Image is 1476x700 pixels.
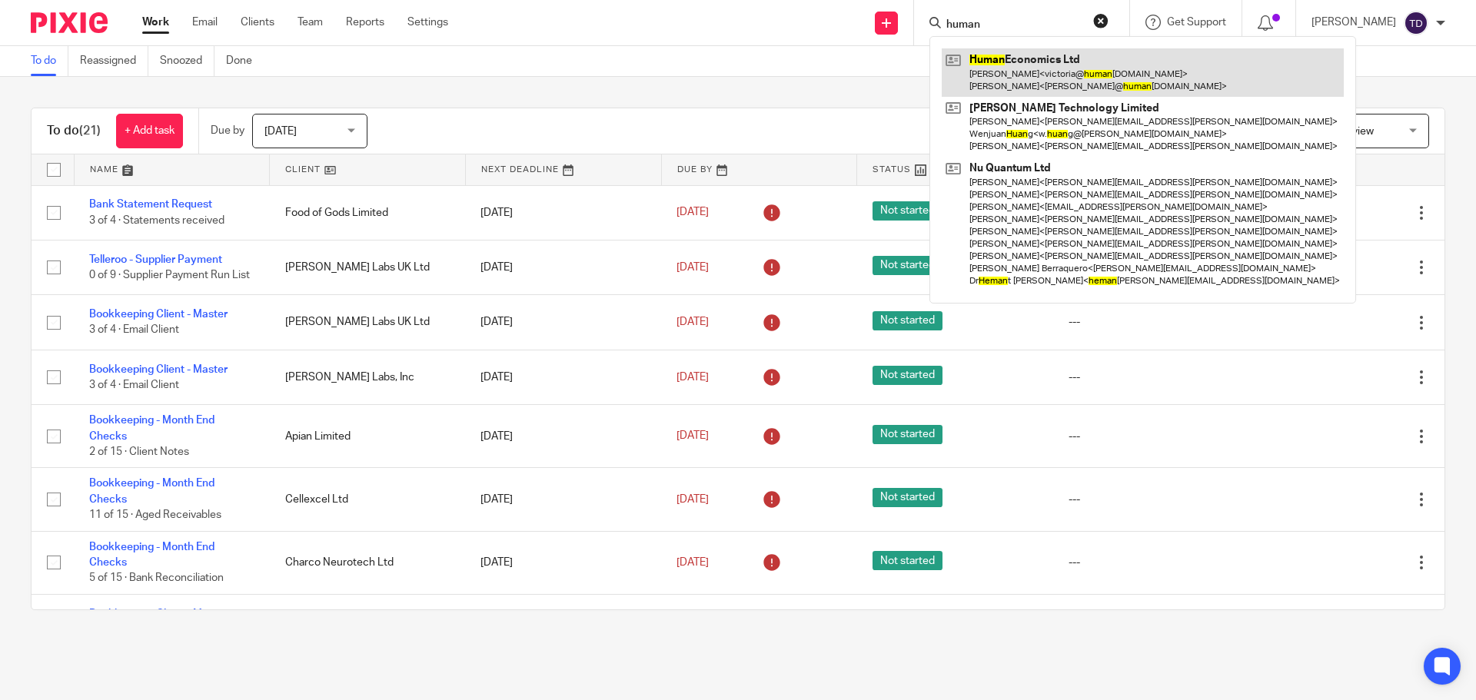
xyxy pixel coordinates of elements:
[1069,429,1234,444] div: ---
[89,609,228,619] a: Bookkeeping Client - Master
[1404,11,1428,35] img: svg%3E
[873,201,942,221] span: Not started
[298,15,323,30] a: Team
[945,18,1083,32] input: Search
[676,431,709,442] span: [DATE]
[80,46,148,76] a: Reassigned
[676,494,709,505] span: [DATE]
[31,12,108,33] img: Pixie
[160,46,214,76] a: Snoozed
[270,405,466,468] td: Apian Limited
[465,240,661,294] td: [DATE]
[270,350,466,404] td: [PERSON_NAME] Labs, Inc
[346,15,384,30] a: Reports
[89,380,179,390] span: 3 of 4 · Email Client
[89,309,228,320] a: Bookkeeping Client - Master
[1311,15,1396,30] p: [PERSON_NAME]
[89,542,214,568] a: Bookkeeping - Month End Checks
[142,15,169,30] a: Work
[676,372,709,383] span: [DATE]
[31,46,68,76] a: To do
[79,124,101,137] span: (21)
[1069,314,1234,330] div: ---
[676,262,709,273] span: [DATE]
[465,405,661,468] td: [DATE]
[192,15,218,30] a: Email
[676,317,709,327] span: [DATE]
[89,215,224,226] span: 3 of 4 · Statements received
[241,15,274,30] a: Clients
[89,364,228,375] a: Bookkeeping Client - Master
[676,557,709,568] span: [DATE]
[47,123,101,139] h1: To do
[226,46,264,76] a: Done
[873,425,942,444] span: Not started
[676,207,709,218] span: [DATE]
[873,311,942,330] span: Not started
[89,199,212,210] a: Bank Statement Request
[1069,492,1234,507] div: ---
[89,415,214,441] a: Bookkeeping - Month End Checks
[270,295,466,350] td: [PERSON_NAME] Labs UK Ltd
[873,366,942,385] span: Not started
[465,594,661,649] td: [DATE]
[1069,555,1234,570] div: ---
[89,478,214,504] a: Bookkeeping - Month End Checks
[873,488,942,507] span: Not started
[264,126,297,137] span: [DATE]
[465,468,661,531] td: [DATE]
[465,185,661,240] td: [DATE]
[116,114,183,148] a: + Add task
[89,254,222,265] a: Telleroo - Supplier Payment
[270,240,466,294] td: [PERSON_NAME] Labs UK Ltd
[211,123,244,138] p: Due by
[270,468,466,531] td: Cellexcel Ltd
[465,531,661,594] td: [DATE]
[89,325,179,336] span: 3 of 4 · Email Client
[873,256,942,275] span: Not started
[873,551,942,570] span: Not started
[1069,370,1234,385] div: ---
[270,594,466,649] td: Cellexcel Ltd
[270,531,466,594] td: Charco Neurotech Ltd
[89,509,221,520] span: 11 of 15 · Aged Receivables
[465,350,661,404] td: [DATE]
[465,295,661,350] td: [DATE]
[89,446,189,457] span: 2 of 15 · Client Notes
[89,572,224,583] span: 5 of 15 · Bank Reconciliation
[270,185,466,240] td: Food of Gods Limited
[407,15,448,30] a: Settings
[89,270,250,280] span: 0 of 9 · Supplier Payment Run List
[1093,13,1109,28] button: Clear
[1167,17,1226,28] span: Get Support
